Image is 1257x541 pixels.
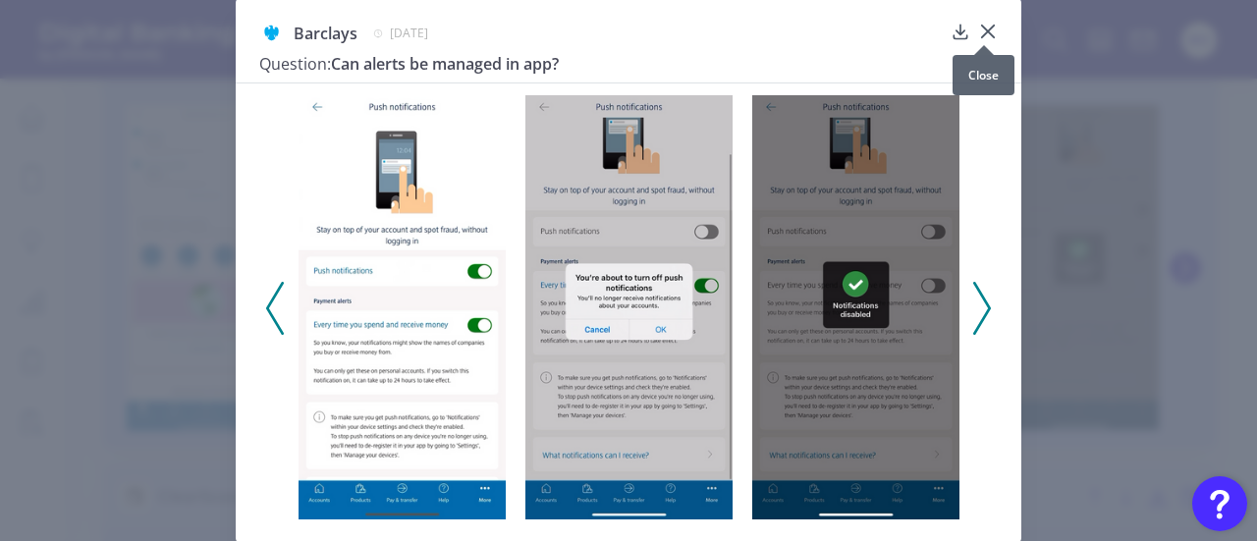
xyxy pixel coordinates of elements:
[953,55,1014,95] div: Close
[294,23,357,44] span: Barclays
[259,53,331,75] span: Question:
[1192,476,1247,531] button: Open Resource Center
[259,53,943,75] h3: Can alerts be managed in app?
[390,25,428,41] span: [DATE]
